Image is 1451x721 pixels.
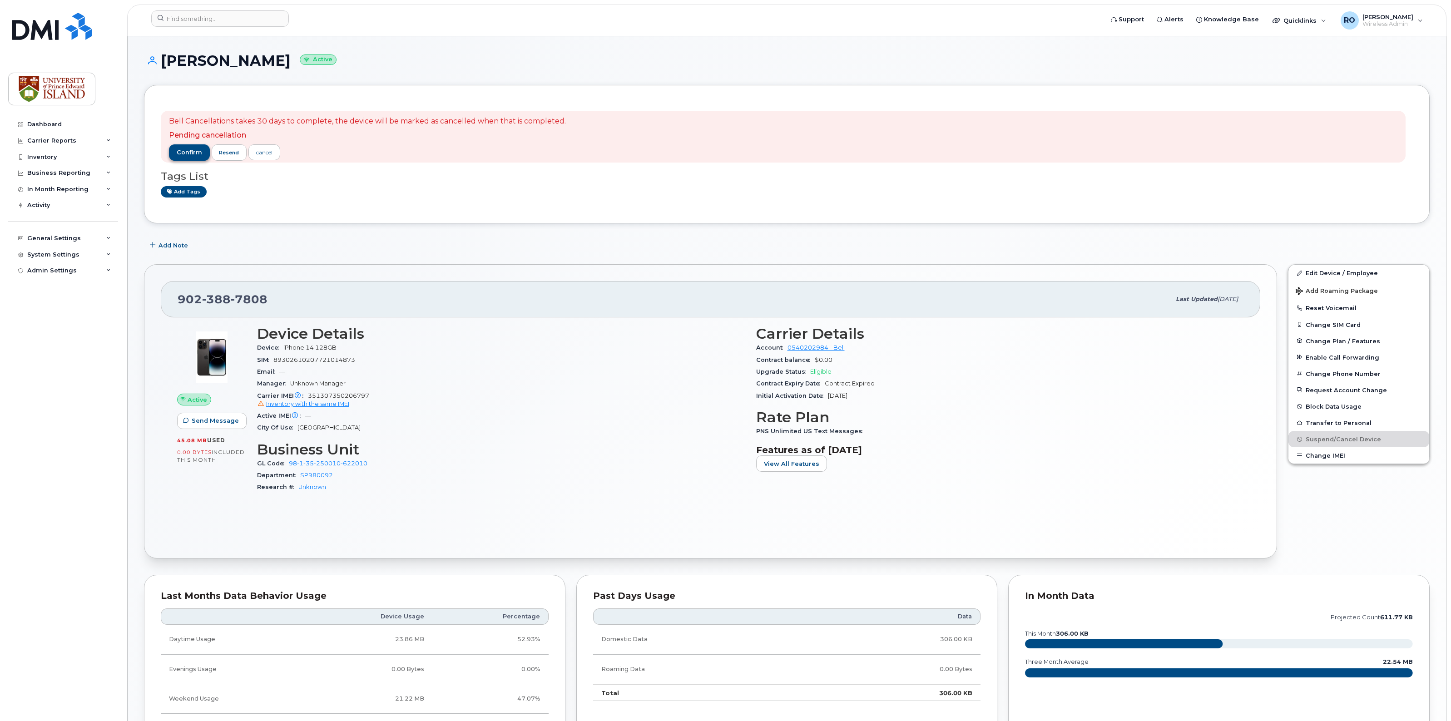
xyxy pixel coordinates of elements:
h3: Tags List [161,171,1413,182]
button: Add Note [144,237,196,253]
span: Department [257,472,300,479]
a: 0540202984 - Bell [787,344,845,351]
td: 23.86 MB [303,625,432,654]
span: [DATE] [828,392,847,399]
h3: Carrier Details [756,326,1244,342]
td: 21.22 MB [303,684,432,714]
span: 902 [178,292,267,306]
text: 22.54 MB [1383,658,1413,665]
span: Account [756,344,787,351]
span: 89302610207721014873 [273,356,355,363]
text: projected count [1331,614,1413,621]
button: Enable Call Forwarding [1288,349,1429,365]
a: Add tags [161,186,207,198]
span: Active IMEI [257,412,305,419]
span: confirm [177,148,202,157]
div: In Month Data [1025,592,1413,601]
td: 0.00 Bytes [303,655,432,684]
h1: [PERSON_NAME] [144,53,1430,69]
small: Active [300,54,337,65]
a: Inventory with the same IMEI [257,400,349,407]
h3: Rate Plan [756,409,1244,425]
h3: Business Unit [257,441,745,458]
span: Send Message [192,416,239,425]
td: Total [593,684,810,701]
span: $0.00 [815,356,832,363]
span: Add Roaming Package [1296,287,1378,296]
span: [GEOGRAPHIC_DATA] [297,424,361,431]
td: 0.00% [432,655,549,684]
tspan: 611.77 KB [1380,614,1413,621]
button: Change Plan / Features [1288,333,1429,349]
td: 306.00 KB [810,684,981,701]
h3: Features as of [DATE] [756,444,1244,455]
button: Change IMEI [1288,447,1429,464]
td: 0.00 Bytes [810,655,981,684]
span: Contract Expired [825,380,875,387]
td: Roaming Data [593,655,810,684]
span: Eligible [810,368,832,375]
span: Research # [257,484,298,490]
span: Inventory with the same IMEI [266,400,349,407]
div: cancel [256,148,272,157]
tspan: 306.00 KB [1056,630,1089,637]
p: Bell Cancellations takes 30 days to complete, the device will be marked as cancelled when that is... [169,116,566,127]
span: — [279,368,285,375]
span: resend [219,149,239,156]
span: View All Features [764,459,819,468]
span: SIM [257,356,273,363]
th: Device Usage [303,608,432,625]
tr: Friday from 6:00pm to Monday 8:00am [161,684,549,714]
span: Active [188,395,207,404]
span: 388 [202,292,231,306]
td: Evenings Usage [161,655,303,684]
span: Contract balance [756,356,815,363]
span: Initial Activation Date [756,392,828,399]
span: City Of Use [257,424,297,431]
td: Domestic Data [593,625,810,654]
td: Daytime Usage [161,625,303,654]
span: Contract Expiry Date [756,380,825,387]
button: resend [212,144,247,161]
span: used [207,437,225,444]
button: Add Roaming Package [1288,281,1429,300]
button: confirm [169,144,210,161]
button: Block Data Usage [1288,398,1429,415]
div: Last Months Data Behavior Usage [161,592,549,601]
span: GL Code [257,460,289,467]
text: this month [1025,630,1089,637]
td: 47.07% [432,684,549,714]
span: 351307350206797 [257,392,745,409]
th: Data [810,608,981,625]
span: Last updated [1176,296,1218,302]
th: Percentage [432,608,549,625]
img: image20231002-3703462-njx0qo.jpeg [184,330,239,385]
span: Device [257,344,283,351]
span: Change Plan / Features [1306,337,1380,344]
span: included this month [177,449,245,464]
tr: Weekdays from 6:00pm to 8:00am [161,655,549,684]
span: PNS Unlimited US Text Messages [756,428,867,435]
td: Weekend Usage [161,684,303,714]
button: Change Phone Number [1288,365,1429,382]
span: Upgrade Status [756,368,810,375]
span: Unknown Manager [290,380,346,387]
span: — [305,412,311,419]
span: Add Note [158,241,188,250]
text: three month average [1025,658,1089,665]
button: Reset Voicemail [1288,300,1429,316]
button: Change SIM Card [1288,316,1429,333]
button: Send Message [177,413,247,429]
span: Enable Call Forwarding [1306,354,1379,360]
p: Pending cancellation [169,130,566,141]
span: 0.00 Bytes [177,449,212,455]
button: Transfer to Personal [1288,415,1429,431]
a: cancel [248,144,280,160]
a: SP980092 [300,472,333,479]
button: View All Features [756,455,827,472]
td: 306.00 KB [810,625,981,654]
button: Suspend/Cancel Device [1288,431,1429,447]
td: 52.93% [432,625,549,654]
div: Past Days Usage [593,592,981,601]
span: Suspend/Cancel Device [1306,436,1381,443]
